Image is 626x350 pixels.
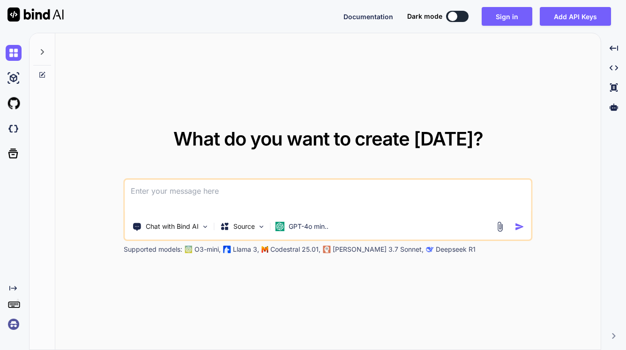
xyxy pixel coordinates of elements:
[540,7,611,26] button: Add API Keys
[343,12,393,22] button: Documentation
[343,13,393,21] span: Documentation
[7,7,64,22] img: Bind AI
[6,316,22,332] img: signin
[258,223,266,231] img: Pick Models
[224,246,231,253] img: Llama2
[6,121,22,137] img: darkCloudIdeIcon
[6,95,22,111] img: githubLight
[426,246,434,253] img: claude
[6,45,22,61] img: chat
[276,222,285,231] img: GPT-4o mini
[6,70,22,86] img: ai-studio
[201,223,209,231] img: Pick Tools
[146,222,199,231] p: Chat with Bind AI
[262,246,268,253] img: Mistral-AI
[185,246,193,253] img: GPT-4
[270,245,320,254] p: Codestral 25.01,
[436,245,476,254] p: Deepseek R1
[173,127,483,150] span: What do you want to create [DATE]?
[233,245,259,254] p: Llama 3,
[482,7,532,26] button: Sign in
[407,12,442,21] span: Dark mode
[323,246,331,253] img: claude
[124,245,182,254] p: Supported models:
[289,222,328,231] p: GPT-4o min..
[333,245,424,254] p: [PERSON_NAME] 3.7 Sonnet,
[233,222,255,231] p: Source
[495,221,506,232] img: attachment
[194,245,221,254] p: O3-mini,
[515,222,525,232] img: icon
